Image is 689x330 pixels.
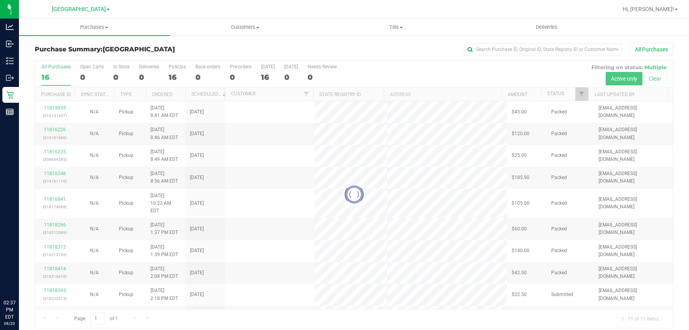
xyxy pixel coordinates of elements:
[8,267,32,290] iframe: Resource center
[6,91,14,99] inline-svg: Retail
[19,19,170,36] a: Purchases
[525,24,568,31] span: Deliveries
[6,57,14,65] inline-svg: Inventory
[6,108,14,116] inline-svg: Reports
[623,6,674,12] span: Hi, [PERSON_NAME]!
[170,24,320,31] span: Customers
[170,19,321,36] a: Customers
[35,46,248,53] h3: Purchase Summary:
[471,19,622,36] a: Deliveries
[52,6,106,13] span: [GEOGRAPHIC_DATA]
[19,24,170,31] span: Purchases
[321,19,471,36] a: Tills
[630,43,673,56] button: All Purchases
[464,43,622,55] input: Search Purchase ID, Original ID, State Registry ID or Customer Name...
[4,299,15,321] p: 02:37 PM EDT
[6,23,14,31] inline-svg: Analytics
[103,45,175,53] span: [GEOGRAPHIC_DATA]
[6,74,14,82] inline-svg: Outbound
[6,40,14,48] inline-svg: Inbound
[321,24,471,31] span: Tills
[4,321,15,326] p: 08/20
